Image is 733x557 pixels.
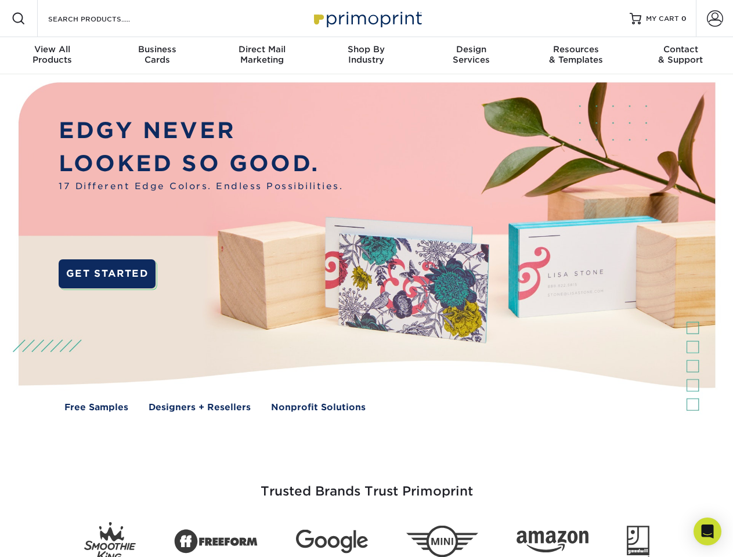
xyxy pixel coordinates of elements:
span: MY CART [646,14,679,24]
h3: Trusted Brands Trust Primoprint [27,456,706,513]
a: BusinessCards [104,37,209,74]
span: 17 Different Edge Colors. Endless Possibilities. [59,180,343,193]
div: Cards [104,44,209,65]
span: Resources [523,44,628,55]
a: GET STARTED [59,259,156,288]
span: Direct Mail [210,44,314,55]
span: Contact [629,44,733,55]
a: Designers + Resellers [149,401,251,414]
p: LOOKED SO GOOD. [59,147,343,180]
a: DesignServices [419,37,523,74]
img: Google [296,530,368,554]
input: SEARCH PRODUCTS..... [47,12,160,26]
div: Marketing [210,44,314,65]
div: Open Intercom Messenger [694,518,721,545]
img: Goodwill [627,526,649,557]
span: Business [104,44,209,55]
img: Amazon [517,531,588,553]
a: Shop ByIndustry [314,37,418,74]
a: Resources& Templates [523,37,628,74]
a: Contact& Support [629,37,733,74]
img: Primoprint [309,6,425,31]
div: Industry [314,44,418,65]
span: Shop By [314,44,418,55]
a: Free Samples [64,401,128,414]
span: Design [419,44,523,55]
div: & Support [629,44,733,65]
a: Direct MailMarketing [210,37,314,74]
a: Nonprofit Solutions [271,401,366,414]
div: Services [419,44,523,65]
div: & Templates [523,44,628,65]
span: 0 [681,15,687,23]
p: EDGY NEVER [59,114,343,147]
